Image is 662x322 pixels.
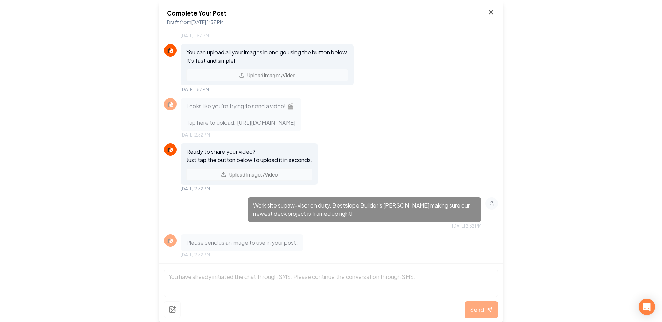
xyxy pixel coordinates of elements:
img: Rebolt Logo [166,100,174,108]
img: Rebolt Logo [166,237,174,245]
span: [DATE] 1:57 PM [181,87,209,92]
p: You can upload all your images in one go using the button below. It’s fast and simple! [186,48,348,65]
span: [DATE] 2:32 PM [181,186,210,192]
span: Draft from [DATE] 1:57 PM [167,19,224,25]
img: Rebolt Logo [166,46,174,54]
p: Please send us an image to use in your post. [186,239,298,247]
h2: Complete Your Post [167,8,227,18]
span: [DATE] 1:57 PM [181,33,209,39]
span: [DATE] 2:32 PM [452,223,481,229]
span: [DATE] 2:32 PM [181,132,210,138]
div: Open Intercom Messenger [639,299,655,315]
p: Work site supaw-visor on duty. Bestslope Builder's [PERSON_NAME] making sure our newest deck proj... [253,201,476,218]
span: [DATE] 2:32 PM [181,252,210,258]
img: Rebolt Logo [166,145,174,154]
p: Ready to share your video? Just tap the button below to upload it in seconds. [186,148,312,164]
p: Looks like you’re trying to send a video! 🎬 Tap here to upload: [URL][DOMAIN_NAME] [186,102,295,127]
